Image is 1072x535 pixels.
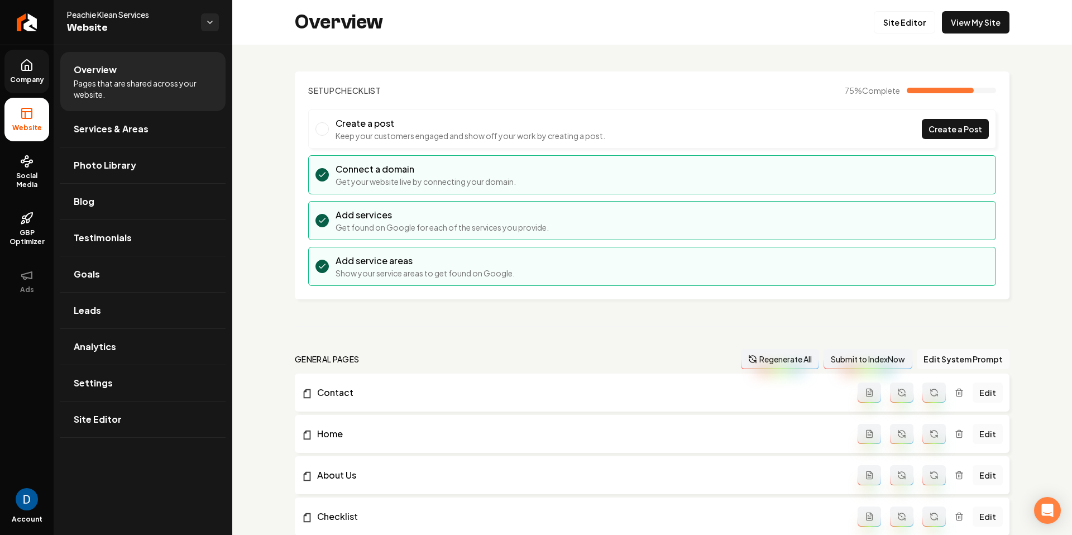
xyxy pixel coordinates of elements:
a: Home [301,427,858,441]
button: Add admin page prompt [858,465,881,485]
span: Website [67,20,192,36]
span: Create a Post [929,123,982,135]
span: Leads [74,304,101,317]
p: Get found on Google for each of the services you provide. [336,222,549,233]
a: Services & Areas [60,111,226,147]
span: Pages that are shared across your website. [74,78,212,100]
a: Company [4,50,49,93]
h3: Add service areas [336,254,515,267]
img: Rebolt Logo [17,13,37,31]
span: Photo Library [74,159,136,172]
a: Site Editor [874,11,935,34]
a: Leads [60,293,226,328]
a: View My Site [942,11,1009,34]
span: Peachie Klean Services [67,9,192,20]
span: Overview [74,63,117,77]
a: Blog [60,184,226,219]
a: Edit [973,507,1003,527]
button: Add admin page prompt [858,507,881,527]
span: Complete [862,85,900,95]
span: Site Editor [74,413,122,426]
a: Create a Post [922,119,989,139]
p: Keep your customers engaged and show off your work by creating a post. [336,130,605,141]
button: Add admin page prompt [858,383,881,403]
span: 75 % [845,85,900,96]
p: Show your service areas to get found on Google. [336,267,515,279]
h2: general pages [295,354,360,365]
span: Company [6,75,49,84]
a: Site Editor [60,402,226,437]
button: Edit System Prompt [917,349,1009,369]
span: Account [12,515,42,524]
h2: Checklist [308,85,381,96]
span: Testimonials [74,231,132,245]
button: Submit to IndexNow [824,349,912,369]
img: David Rice [16,488,38,510]
button: Ads [4,260,49,303]
button: Open user button [16,488,38,510]
span: Goals [74,267,100,281]
h2: Overview [295,11,383,34]
a: Edit [973,424,1003,444]
div: Open Intercom Messenger [1034,497,1061,524]
a: Social Media [4,146,49,198]
h3: Connect a domain [336,163,516,176]
h3: Add services [336,208,549,222]
p: Get your website live by connecting your domain. [336,176,516,187]
a: Analytics [60,329,226,365]
a: Checklist [301,510,858,523]
h3: Create a post [336,117,605,130]
a: Edit [973,383,1003,403]
span: Website [8,123,46,132]
a: Settings [60,365,226,401]
span: GBP Optimizer [4,228,49,246]
span: Settings [74,376,113,390]
a: GBP Optimizer [4,203,49,255]
span: Blog [74,195,94,208]
a: Testimonials [60,220,226,256]
a: About Us [301,469,858,482]
span: Ads [16,285,39,294]
a: Edit [973,465,1003,485]
span: Setup [308,85,335,95]
button: Regenerate All [741,349,819,369]
span: Services & Areas [74,122,149,136]
button: Add admin page prompt [858,424,881,444]
a: Goals [60,256,226,292]
span: Analytics [74,340,116,354]
span: Social Media [4,171,49,189]
a: Photo Library [60,147,226,183]
a: Contact [301,386,858,399]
